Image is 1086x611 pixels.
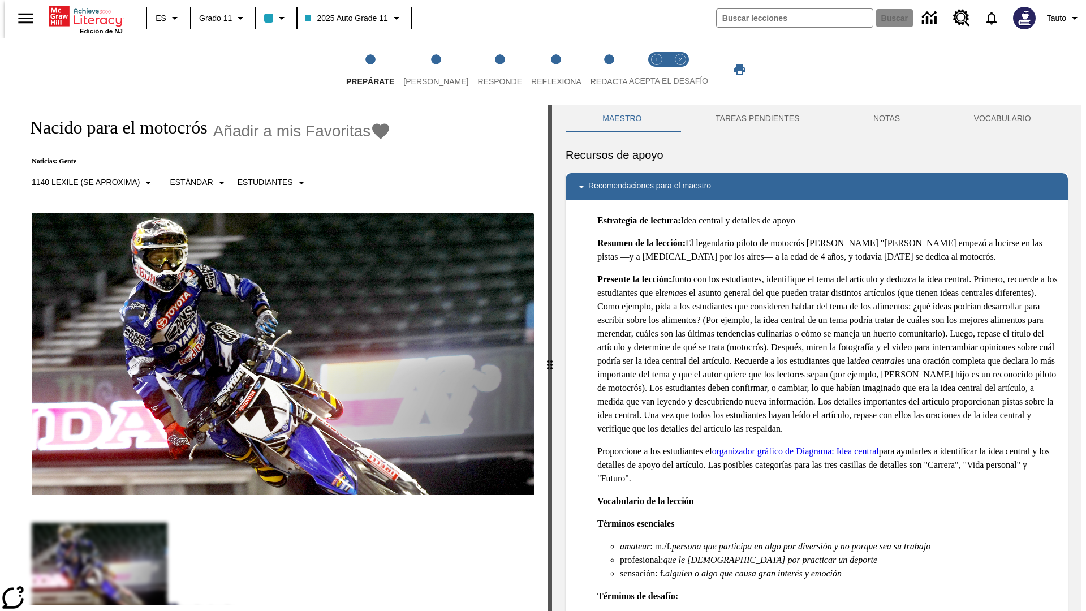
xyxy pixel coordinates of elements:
button: El color de la clase es azul claro. Cambiar el color de la clase. [260,8,293,28]
span: Añadir a mis Favoritas [213,122,371,140]
p: Noticias: Gente [18,157,391,166]
p: Recomendaciones para el maestro [588,180,711,193]
button: VOCABULARIO [937,105,1068,132]
img: El corredor de motocrós James Stewart vuela por los aires en su motocicleta de montaña [32,213,534,496]
span: Responde [477,77,522,86]
button: Responde step 3 of 5 [468,38,531,101]
p: Estudiantes [238,177,293,188]
button: Seleccione Lexile, 1140 Lexile (Se aproxima) [27,173,160,193]
li: sensación: f. [620,567,1059,580]
strong: Resumen de la lección: [597,238,686,248]
span: Tauto [1047,12,1066,24]
button: Abrir el menú lateral [9,2,42,35]
h1: Nacido para el motocrós [18,117,208,138]
strong: Vocabulario de la lección [597,496,694,506]
button: Lee step 2 of 5 [394,38,477,101]
span: Reflexiona [531,77,581,86]
p: El legendario piloto de motocrós [PERSON_NAME] "[PERSON_NAME] empezó a lucirse en las pistas —y a... [597,236,1059,264]
strong: Términos esenciales [597,519,674,528]
a: Centro de información [915,3,946,34]
a: Centro de recursos, Se abrirá en una pestaña nueva. [946,3,977,33]
p: Estándar [170,177,213,188]
button: Lenguaje: ES, Selecciona un idioma [150,8,187,28]
em: tema [662,288,679,298]
div: Instructional Panel Tabs [566,105,1068,132]
text: 2 [679,57,682,62]
strong: Presente la lección: [597,274,671,284]
p: Idea central y detalles de apoyo [597,214,1059,227]
li: : m./f. [620,540,1059,553]
strong: Términos de desafío: [597,591,678,601]
span: Redacta [591,77,628,86]
span: Edición de NJ [80,28,123,35]
div: Portada [49,4,123,35]
button: TAREAS PENDIENTES [679,105,837,132]
em: persona que participa en algo por diversión y no porque sea su trabajo [672,541,930,551]
button: Escoja un nuevo avatar [1006,3,1042,33]
input: Buscar campo [717,9,873,27]
button: Seleccionar estudiante [233,173,313,193]
span: Grado 11 [199,12,232,24]
button: Clase: 2025 Auto Grade 11, Selecciona una clase [301,8,407,28]
a: organizador gráfico de Diagrama: Idea central [712,446,879,456]
div: activity [552,105,1081,611]
button: Maestro [566,105,679,132]
button: Grado: Grado 11, Elige un grado [195,8,252,28]
h6: Recursos de apoyo [566,146,1068,164]
div: Recomendaciones para el maestro [566,173,1068,200]
span: [PERSON_NAME] [403,77,468,86]
button: Prepárate step 1 of 5 [337,38,403,101]
button: Añadir a mis Favoritas - Nacido para el motocrós [213,121,391,141]
em: alguien o algo que causa gran interés y emoción [665,569,842,578]
button: Acepta el desafío lee step 1 of 2 [640,38,673,101]
em: amateur [620,541,650,551]
p: 1140 Lexile (Se aproxima) [32,177,140,188]
li: profesional: [620,553,1059,567]
a: Notificaciones [977,3,1006,33]
button: Reflexiona step 4 of 5 [522,38,591,101]
span: ACEPTA EL DESAFÍO [629,76,708,85]
button: NOTAS [837,105,937,132]
button: Tipo de apoyo, Estándar [165,173,232,193]
span: ES [156,12,166,24]
div: reading [5,105,548,605]
button: Redacta step 5 of 5 [581,38,637,101]
img: Avatar [1013,7,1036,29]
span: 2025 Auto Grade 11 [305,12,387,24]
button: Perfil/Configuración [1042,8,1086,28]
text: 1 [655,57,658,62]
p: Junto con los estudiantes, identifique el tema del artículo y deduzca la idea central. Primero, r... [597,273,1059,436]
span: Prepárate [346,77,394,86]
em: idea central [854,356,898,365]
button: Imprimir [722,59,758,80]
button: Acepta el desafío contesta step 2 of 2 [664,38,697,101]
strong: Estrategia de lectura: [597,216,681,225]
div: Pulsa la tecla de intro o la barra espaciadora y luego presiona las flechas de derecha e izquierd... [548,105,552,611]
p: Proporcione a los estudiantes el para ayudarles a identificar la idea central y los detalles de a... [597,445,1059,485]
em: que le [DEMOGRAPHIC_DATA] por practicar un deporte [663,555,877,565]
